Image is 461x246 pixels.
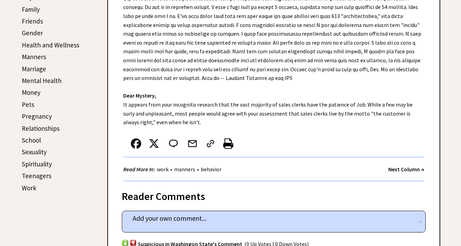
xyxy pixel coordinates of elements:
a: Friends [22,17,43,25]
a: Pets [22,100,34,109]
img: facebook.png [131,138,141,149]
a: Spirituality [22,160,52,168]
a: Health and Wellness [22,41,79,49]
a: Next Column → [388,166,424,173]
a: Money [22,88,40,97]
a: Manners [22,53,46,61]
img: message_round%202.png [168,138,179,149]
img: votdown.png [130,239,137,246]
strong: Dear Mystery, [123,92,156,99]
a: behavior [199,166,223,173]
img: x_small.png [149,138,159,149]
a: Mental Health [22,76,62,85]
a: Gender [22,29,43,37]
img: votup.png [122,239,129,246]
a: School [22,136,41,144]
a: Marriage [22,65,46,73]
a: Family [22,5,40,13]
div: • • [123,165,223,174]
a: Pregnancy [22,112,52,120]
img: printer%20icon.png [223,138,233,149]
a: manners [172,166,197,173]
a: Sexuality [22,148,47,156]
a: Teenagers [22,172,51,180]
img: mail.png [187,138,198,149]
strong: Read More In: [123,166,155,173]
a: Work [22,184,36,192]
a: work [155,166,170,173]
img: link_02.png [205,138,216,149]
div: Reader Comments [122,189,426,200]
a: Relationships [22,124,60,133]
